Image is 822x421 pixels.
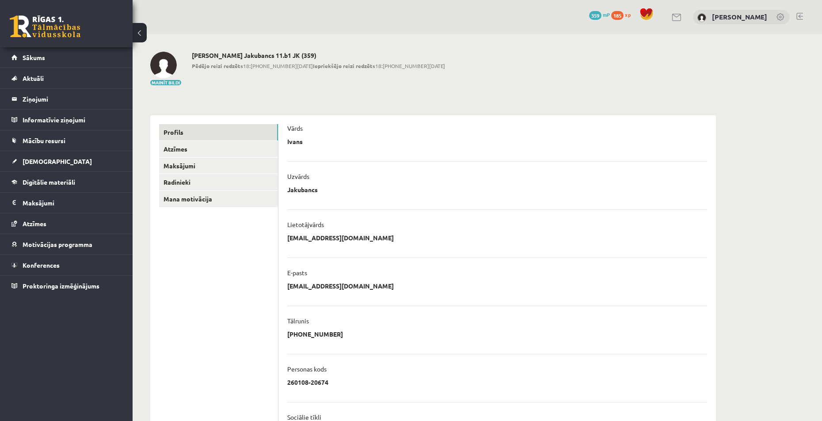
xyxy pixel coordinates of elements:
a: [DEMOGRAPHIC_DATA] [11,151,122,171]
span: 359 [589,11,601,20]
span: Mācību resursi [23,137,65,144]
button: Mainīt bildi [150,80,181,85]
span: Digitālie materiāli [23,178,75,186]
img: Ivans Jakubancs [150,52,177,78]
p: E-pasts [287,269,307,277]
a: Radinieki [159,174,278,190]
span: Atzīmes [23,220,46,228]
span: 185 [611,11,624,20]
span: [DEMOGRAPHIC_DATA] [23,157,92,165]
a: 185 xp [611,11,635,18]
p: 260108-20674 [287,378,328,386]
p: Tālrunis [287,317,309,325]
p: [EMAIL_ADDRESS][DOMAIN_NAME] [287,234,394,242]
a: Mana motivācija [159,191,278,207]
a: Ziņojumi [11,89,122,109]
p: Ivans [287,137,303,145]
a: Digitālie materiāli [11,172,122,192]
a: Sākums [11,47,122,68]
a: Atzīmes [11,213,122,234]
p: Lietotājvārds [287,220,324,228]
p: [EMAIL_ADDRESS][DOMAIN_NAME] [287,282,394,290]
a: Maksājumi [11,193,122,213]
legend: Informatīvie ziņojumi [23,110,122,130]
p: Vārds [287,124,303,132]
a: Maksājumi [159,158,278,174]
a: Aktuāli [11,68,122,88]
b: Pēdējo reizi redzēts [192,62,243,69]
a: [PERSON_NAME] [712,12,767,21]
a: Atzīmes [159,141,278,157]
legend: Ziņojumi [23,89,122,109]
h2: [PERSON_NAME] Jakubancs 11.b1 JK (359) [192,52,445,59]
span: Sākums [23,53,45,61]
a: Mācību resursi [11,130,122,151]
span: 18:[PHONE_NUMBER][DATE] 18:[PHONE_NUMBER][DATE] [192,62,445,70]
span: Konferences [23,261,60,269]
p: Sociālie tīkli [287,413,321,421]
a: Informatīvie ziņojumi [11,110,122,130]
a: Motivācijas programma [11,234,122,254]
a: Proktoringa izmēģinājums [11,276,122,296]
a: 359 mP [589,11,610,18]
span: Proktoringa izmēģinājums [23,282,99,290]
a: Profils [159,124,278,140]
img: Ivans Jakubancs [697,13,706,22]
span: Motivācijas programma [23,240,92,248]
p: Uzvārds [287,172,309,180]
p: [PHONE_NUMBER] [287,330,343,338]
b: Iepriekšējo reizi redzēts [313,62,375,69]
p: Personas kods [287,365,327,373]
a: Konferences [11,255,122,275]
span: Aktuāli [23,74,44,82]
p: Jakubancs [287,186,318,193]
legend: Maksājumi [23,193,122,213]
a: Rīgas 1. Tālmācības vidusskola [10,15,80,38]
span: xp [625,11,631,18]
span: mP [603,11,610,18]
